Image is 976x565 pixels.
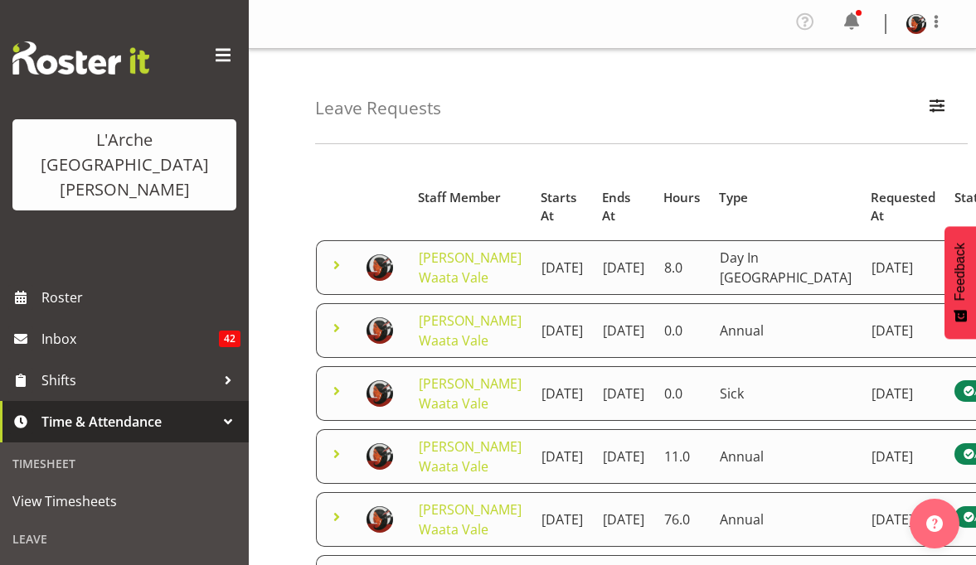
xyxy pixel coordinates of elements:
img: cherri-waata-vale45b4d6aa2776c258a6e23f06169d83f5.png [906,14,926,34]
span: Feedback [953,243,968,301]
div: Hours [663,188,700,207]
a: [PERSON_NAME] Waata Vale [419,500,522,538]
div: L'Arche [GEOGRAPHIC_DATA][PERSON_NAME] [29,128,220,202]
img: Rosterit website logo [12,41,149,75]
img: cherri-waata-vale45b4d6aa2776c258a6e23f06169d83f5.png [367,317,393,344]
div: Leave [4,522,245,556]
button: Feedback - Show survey [944,226,976,339]
td: 0.0 [654,303,710,358]
a: [PERSON_NAME] Waata Vale [419,374,522,413]
span: Roster [41,285,240,310]
div: Ends At [602,188,644,226]
td: [DATE] [862,492,945,547]
td: 11.0 [654,429,710,484]
td: Annual [710,429,862,484]
div: Requested At [871,188,935,226]
td: Annual [710,303,862,358]
td: [DATE] [593,429,654,484]
img: cherri-waata-vale45b4d6aa2776c258a6e23f06169d83f5.png [367,506,393,533]
a: [PERSON_NAME] Waata Vale [419,437,522,476]
td: [DATE] [862,366,945,421]
h4: Leave Requests [315,99,441,118]
td: Annual [710,492,862,547]
td: [DATE] [593,240,654,295]
td: [DATE] [532,240,593,295]
div: Timesheet [4,447,245,480]
td: [DATE] [532,492,593,547]
img: cherri-waata-vale45b4d6aa2776c258a6e23f06169d83f5.png [367,380,393,407]
td: [DATE] [862,303,945,358]
td: [DATE] [862,429,945,484]
button: Filter Employees [920,90,954,127]
a: [PERSON_NAME] Waata Vale [419,249,522,287]
img: cherri-waata-vale45b4d6aa2776c258a6e23f06169d83f5.png [367,254,393,281]
td: [DATE] [532,429,593,484]
div: Staff Member [418,188,522,207]
td: [DATE] [593,366,654,421]
td: [DATE] [532,366,593,421]
span: View Timesheets [12,489,236,514]
td: 0.0 [654,366,710,421]
div: Type [719,188,852,207]
td: [DATE] [593,303,654,358]
td: [DATE] [593,492,654,547]
td: 76.0 [654,492,710,547]
td: [DATE] [862,240,945,295]
a: [PERSON_NAME] Waata Vale [419,311,522,350]
td: [DATE] [532,303,593,358]
img: help-xxl-2.png [926,515,943,532]
span: Time & Attendance [41,409,216,434]
span: Inbox [41,326,219,351]
td: Sick [710,366,862,421]
span: 42 [219,331,240,347]
a: View Timesheets [4,480,245,522]
td: 8.0 [654,240,710,295]
img: cherri-waata-vale45b4d6aa2776c258a6e23f06169d83f5.png [367,443,393,470]
span: Shifts [41,368,216,393]
div: Starts At [541,188,583,226]
td: Day In [GEOGRAPHIC_DATA] [710,240,862,295]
